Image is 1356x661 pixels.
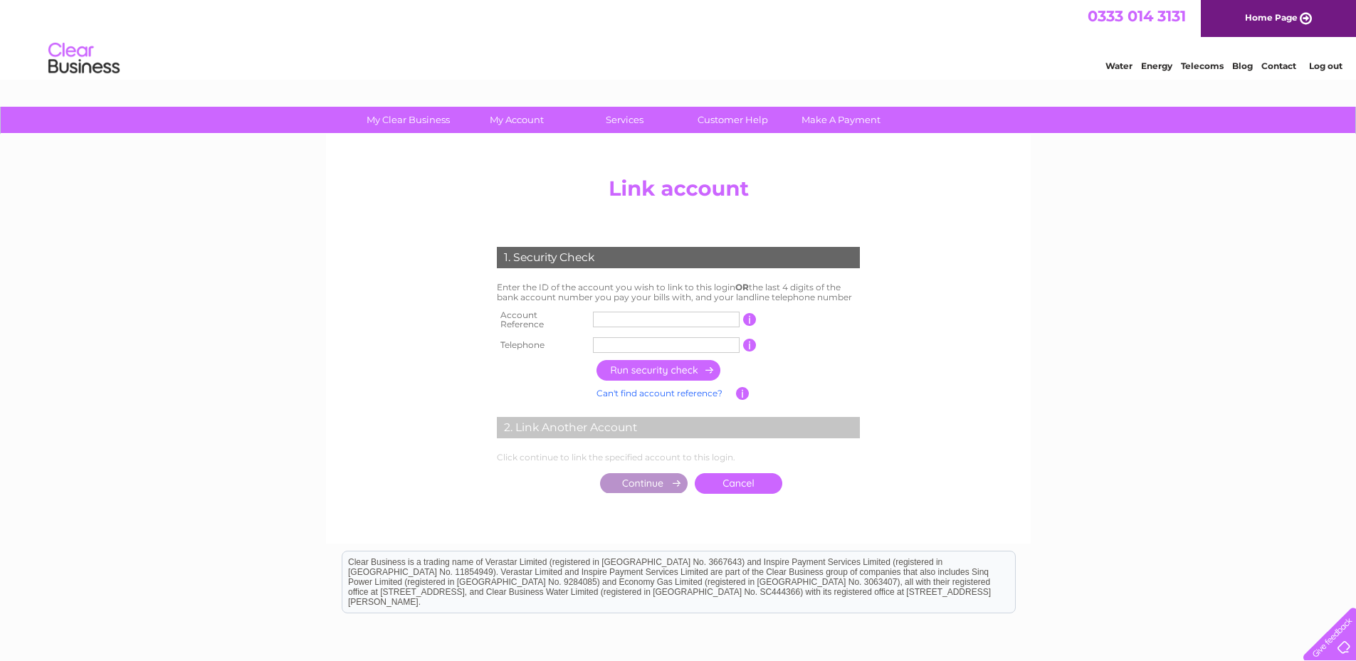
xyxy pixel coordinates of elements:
[736,387,750,400] input: Information
[48,37,120,80] img: logo.png
[1261,60,1296,71] a: Contact
[493,334,590,356] th: Telephone
[493,306,590,334] th: Account Reference
[493,449,863,466] td: Click continue to link the specified account to this login.
[1088,7,1186,25] a: 0333 014 3131
[735,282,749,292] b: OR
[1309,60,1342,71] a: Log out
[1181,60,1224,71] a: Telecoms
[342,8,1015,69] div: Clear Business is a trading name of Verastar Limited (registered in [GEOGRAPHIC_DATA] No. 3667643...
[600,473,688,493] input: Submit
[1141,60,1172,71] a: Energy
[349,107,467,133] a: My Clear Business
[497,417,860,438] div: 2. Link Another Account
[566,107,683,133] a: Services
[674,107,792,133] a: Customer Help
[743,339,757,351] input: Information
[1105,60,1132,71] a: Water
[458,107,575,133] a: My Account
[695,473,782,494] a: Cancel
[493,279,863,306] td: Enter the ID of the account you wish to link to this login the last 4 digits of the bank account ...
[743,313,757,326] input: Information
[782,107,900,133] a: Make A Payment
[1232,60,1253,71] a: Blog
[596,388,722,398] a: Can't find account reference?
[497,247,860,268] div: 1. Security Check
